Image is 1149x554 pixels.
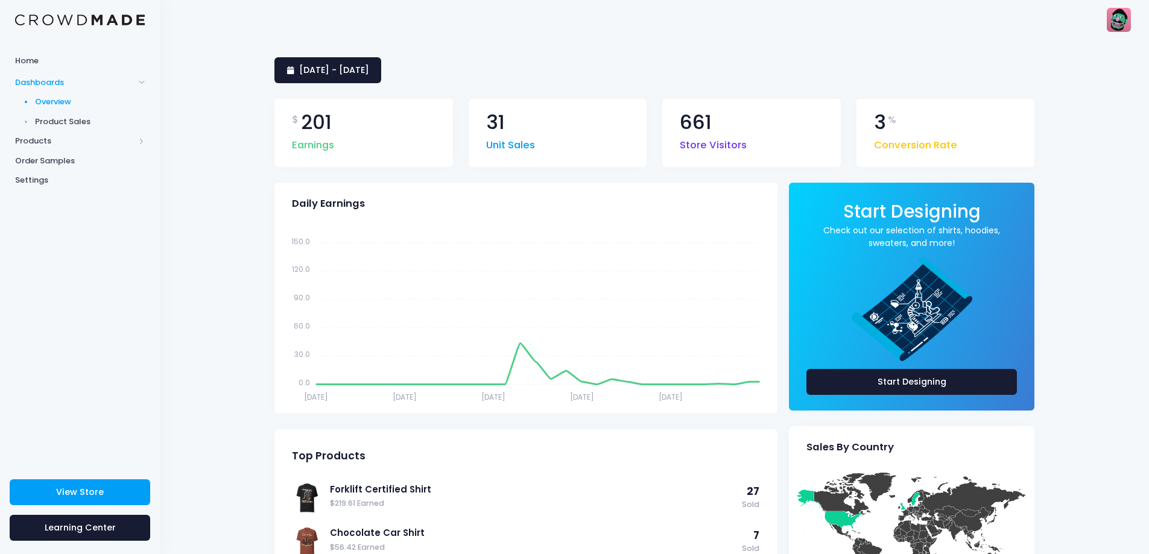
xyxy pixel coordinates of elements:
[481,391,505,401] tspan: [DATE]
[15,155,145,167] span: Order Samples
[299,377,310,388] tspan: 0.0
[15,174,145,186] span: Settings
[10,515,150,541] a: Learning Center
[680,132,747,153] span: Store Visitors
[304,391,328,401] tspan: [DATE]
[292,132,334,153] span: Earnings
[45,521,116,534] span: Learning Center
[874,132,957,153] span: Conversion Rate
[274,57,381,83] a: [DATE] - [DATE]
[15,14,145,26] img: Logo
[874,113,886,133] span: 3
[292,264,310,274] tspan: 120.0
[15,55,145,67] span: Home
[742,499,759,511] span: Sold
[330,483,736,496] a: Forklift Certified Shirt
[15,135,135,147] span: Products
[680,113,712,133] span: 661
[292,198,365,210] span: Daily Earnings
[843,209,981,221] a: Start Designing
[570,391,594,401] tspan: [DATE]
[292,113,299,127] span: $
[15,77,135,89] span: Dashboards
[659,391,683,401] tspan: [DATE]
[806,441,894,453] span: Sales By Country
[291,236,310,246] tspan: 150.0
[806,224,1017,250] a: Check out our selection of shirts, hoodies, sweaters, and more!
[888,113,896,127] span: %
[301,113,332,133] span: 201
[35,116,145,128] span: Product Sales
[10,479,150,505] a: View Store
[56,486,104,498] span: View Store
[292,450,366,462] span: Top Products
[294,349,310,359] tspan: 30.0
[294,292,310,303] tspan: 90.0
[843,199,981,224] span: Start Designing
[294,321,310,331] tspan: 60.0
[299,64,369,76] span: [DATE] - [DATE]
[486,113,505,133] span: 31
[1107,8,1131,32] img: User
[330,542,736,553] span: $56.42 Earned
[806,369,1017,395] a: Start Designing
[747,484,759,499] span: 27
[35,96,145,108] span: Overview
[393,391,417,401] tspan: [DATE]
[330,526,736,540] a: Chocolate Car Shirt
[753,528,759,543] span: 7
[486,132,535,153] span: Unit Sales
[330,498,736,509] span: $219.61 Earned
